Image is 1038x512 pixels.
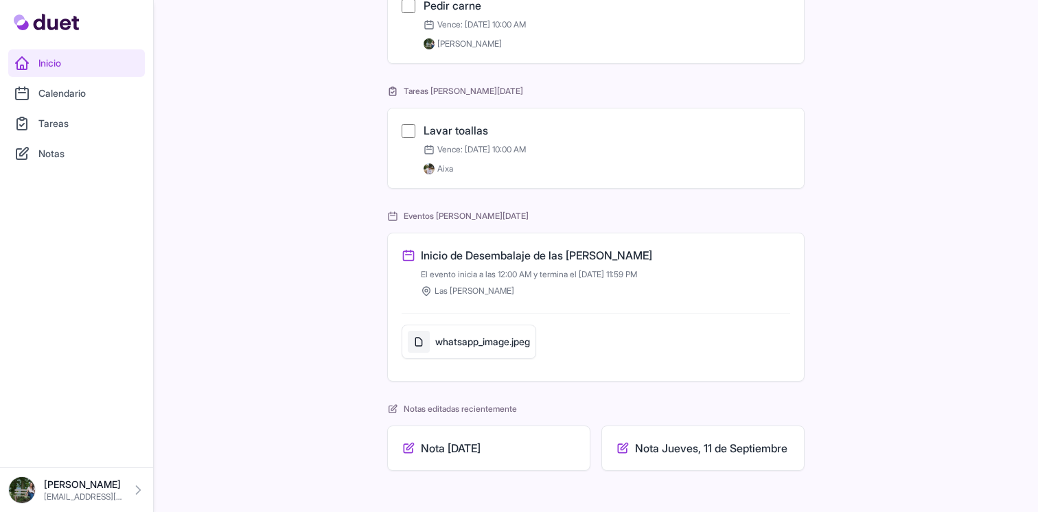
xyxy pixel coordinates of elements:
h3: Nota [DATE] [421,440,481,456]
span: Las [PERSON_NAME] [435,286,514,296]
img: IMG_0278.jpeg [424,163,435,174]
a: Tareas [8,110,145,137]
h5: whatsapp_image.jpeg [435,335,530,349]
a: Calendario [8,80,145,107]
a: Inicio [8,49,145,77]
a: [PERSON_NAME] [EMAIL_ADDRESS][DOMAIN_NAME] [8,476,145,504]
a: Notas [8,140,145,167]
h3: Inicio de Desembalaje de las [PERSON_NAME] [421,247,652,264]
span: Vence: [DATE] 10:00 AM [424,19,526,30]
img: DSC08576_Original.jpeg [424,38,435,49]
h2: Tareas [PERSON_NAME][DATE] [387,86,805,97]
a: Edit Nota Viernes, 12 de Septiembre [402,440,576,456]
a: Lavar toallas [424,124,488,137]
p: [EMAIL_ADDRESS][DOMAIN_NAME] [44,491,123,502]
a: whatsapp_image.jpeg [402,325,536,367]
h2: Notas editadas recientemente [387,404,805,415]
p: [PERSON_NAME] [44,478,123,491]
h3: Nota Jueves, 11 de Septiembre [635,440,787,456]
span: Aixa [437,163,453,174]
img: DSC08576_Original.jpeg [8,476,36,504]
div: El evento inicia a las 12:00 AM y termina el [DATE] 11:59 PM [421,269,790,280]
a: Edit Nota Jueves, 11 de Septiembre [616,440,790,456]
a: Inicio de Desembalaje de las [PERSON_NAME] El evento inicia a las 12:00 AM y termina el [DATE] 11... [402,247,790,296]
span: Vence: [DATE] 10:00 AM [424,144,526,155]
h2: Eventos [PERSON_NAME][DATE] [387,211,805,222]
span: [PERSON_NAME] [437,38,502,49]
